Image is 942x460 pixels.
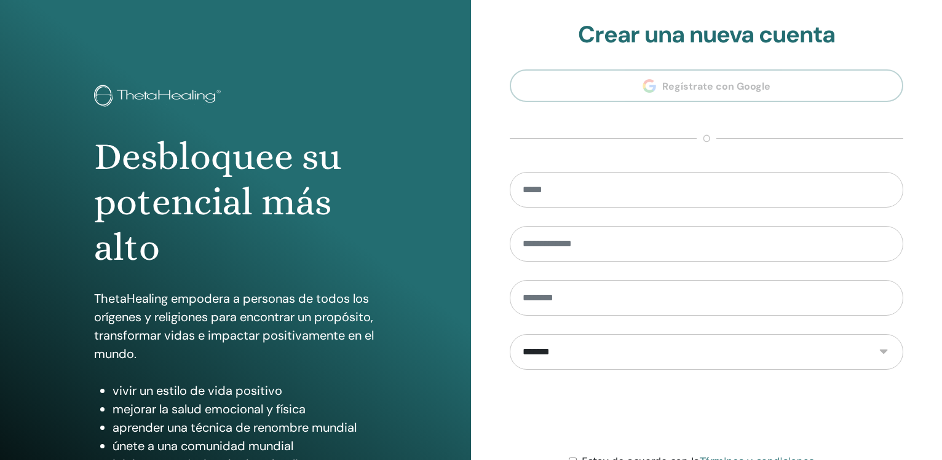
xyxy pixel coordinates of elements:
[613,388,800,436] iframe: reCAPTCHA
[510,21,903,49] h2: Crear una nueva cuenta
[94,134,378,271] h1: Desbloquee su potencial más alto
[94,289,378,363] p: ThetaHealing empodera a personas de todos los orígenes y religiones para encontrar un propósito, ...
[113,400,378,418] li: mejorar la salud emocional y física
[113,381,378,400] li: vivir un estilo de vida positivo
[697,131,716,146] span: o
[113,418,378,437] li: aprender una técnica de renombre mundial
[113,437,378,455] li: únete a una comunidad mundial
